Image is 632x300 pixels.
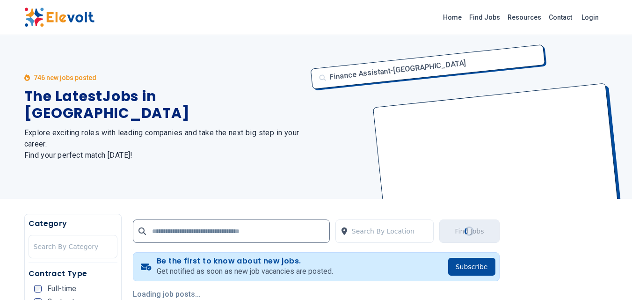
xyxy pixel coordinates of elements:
h1: The Latest Jobs in [GEOGRAPHIC_DATA] [24,88,305,122]
img: Elevolt [24,7,94,27]
span: Full-time [47,285,76,293]
h5: Category [29,218,117,229]
a: Home [439,10,465,25]
a: Find Jobs [465,10,504,25]
h5: Contract Type [29,268,117,279]
a: Contact [545,10,576,25]
div: Loading... [464,226,475,237]
a: Login [576,8,604,27]
h2: Explore exciting roles with leading companies and take the next big step in your career. Find you... [24,127,305,161]
button: Subscribe [448,258,495,276]
button: Find JobsLoading... [439,220,499,243]
p: 746 new jobs posted [34,73,96,82]
input: Full-time [34,285,42,293]
p: Loading job posts... [133,289,500,300]
p: Get notified as soon as new job vacancies are posted. [157,266,333,277]
h4: Be the first to know about new jobs. [157,256,333,266]
iframe: Chat Widget [585,255,632,300]
a: Resources [504,10,545,25]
